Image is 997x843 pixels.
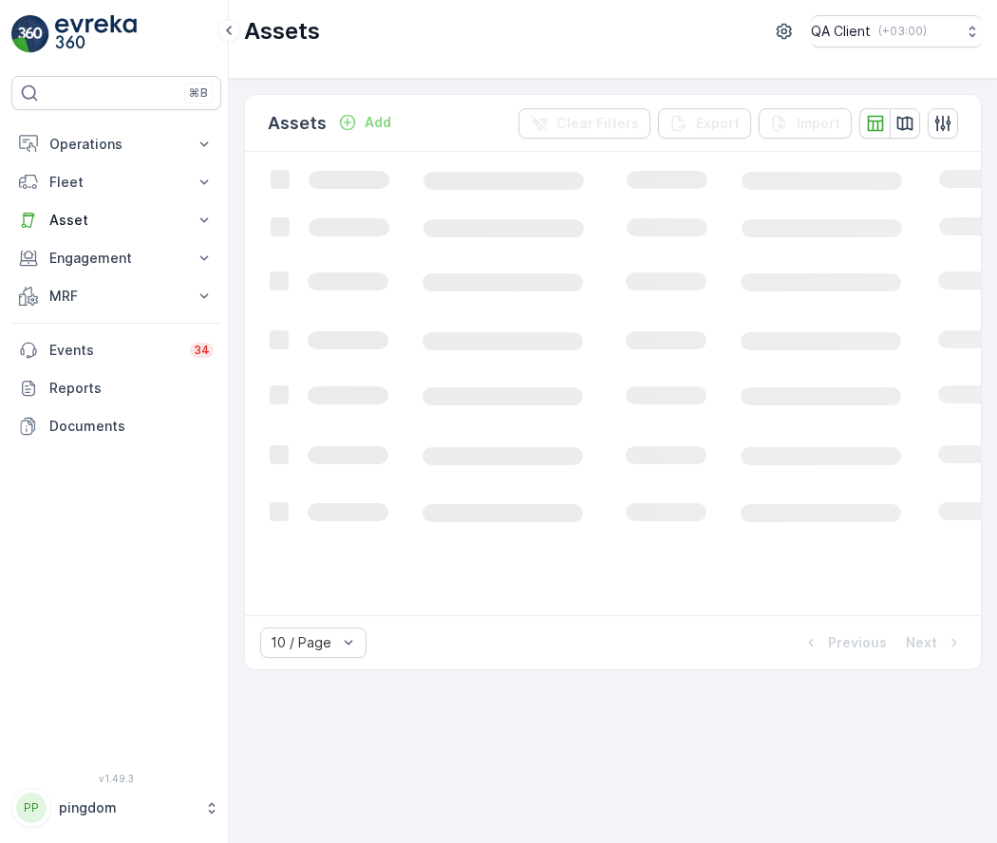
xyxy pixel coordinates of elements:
[49,379,214,398] p: Reports
[11,407,221,445] a: Documents
[799,631,889,654] button: Previous
[518,108,650,139] button: Clear Filters
[658,108,751,139] button: Export
[11,773,221,784] span: v 1.49.3
[59,798,195,817] p: pingdom
[49,287,183,306] p: MRF
[49,211,183,230] p: Asset
[49,249,183,268] p: Engagement
[11,239,221,277] button: Engagement
[11,788,221,828] button: PPpingdom
[11,331,221,369] a: Events34
[268,110,327,137] p: Assets
[904,631,966,654] button: Next
[365,113,391,132] p: Add
[49,173,183,192] p: Fleet
[811,22,871,41] p: QA Client
[49,135,183,154] p: Operations
[811,15,982,47] button: QA Client(+03:00)
[906,633,937,652] p: Next
[11,277,221,315] button: MRF
[244,16,320,47] p: Assets
[11,15,49,53] img: logo
[49,341,179,360] p: Events
[759,108,852,139] button: Import
[189,85,208,101] p: ⌘B
[11,201,221,239] button: Asset
[696,114,740,133] p: Export
[330,111,399,134] button: Add
[11,369,221,407] a: Reports
[828,633,887,652] p: Previous
[797,114,840,133] p: Import
[556,114,639,133] p: Clear Filters
[55,15,137,53] img: logo_light-DOdMpM7g.png
[194,343,210,358] p: 34
[16,793,47,823] div: PP
[49,417,214,436] p: Documents
[11,163,221,201] button: Fleet
[11,125,221,163] button: Operations
[878,24,927,39] p: ( +03:00 )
